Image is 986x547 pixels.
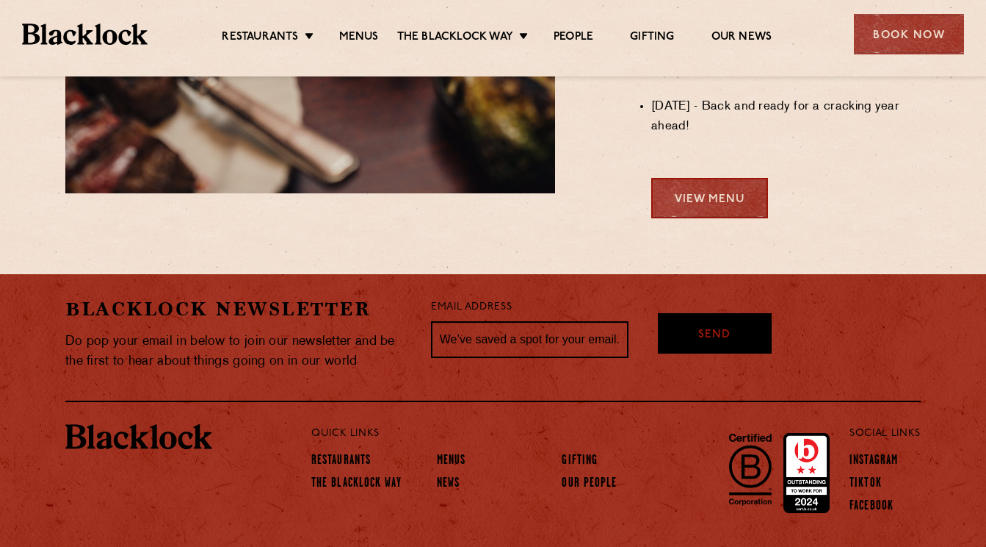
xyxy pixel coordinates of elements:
[651,97,921,137] li: [DATE] - Back and ready for a cracking year ahead!
[65,424,212,449] img: BL_Textured_Logo-footer-cropped.svg
[65,332,409,371] p: Do pop your email in below to join our newsletter and be the first to hear about things going on ...
[311,454,371,470] a: Restaurants
[562,454,598,470] a: Gifting
[698,327,731,344] span: Send
[339,30,379,46] a: Menus
[222,30,298,46] a: Restaurants
[437,476,460,493] a: News
[562,476,617,493] a: Our People
[397,30,513,46] a: The Blacklock Way
[849,499,893,515] a: Facebook
[554,30,593,46] a: People
[22,24,148,45] img: BL_Textured_Logo-footer-cropped.svg
[431,299,512,316] label: Email Address
[849,424,921,443] p: Social Links
[711,30,772,46] a: Our News
[65,296,409,322] h2: Blacklock Newsletter
[720,425,780,513] img: B-Corp-Logo-Black-RGB.svg
[630,30,674,46] a: Gifting
[431,321,628,358] input: We’ve saved a spot for your email...
[854,14,964,54] div: Book Now
[849,454,898,470] a: Instagram
[311,424,801,443] p: Quick Links
[783,433,830,514] img: Accred_2023_2star.png
[849,476,882,493] a: TikTok
[311,476,402,493] a: The Blacklock Way
[651,178,768,218] a: View Menu
[437,454,466,470] a: Menus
